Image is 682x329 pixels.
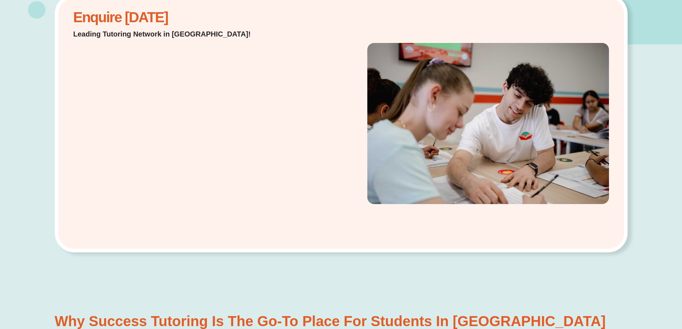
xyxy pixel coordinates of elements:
iframe: Website Lead Form [73,46,269,234]
iframe: Chat Widget [563,248,682,329]
h2: Leading Tutoring Network in [GEOGRAPHIC_DATA]! [73,29,269,39]
h2: Why Success Tutoring is the Go-To Place for Students in [GEOGRAPHIC_DATA] [55,314,628,328]
h2: Enquire [DATE] [73,13,269,22]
